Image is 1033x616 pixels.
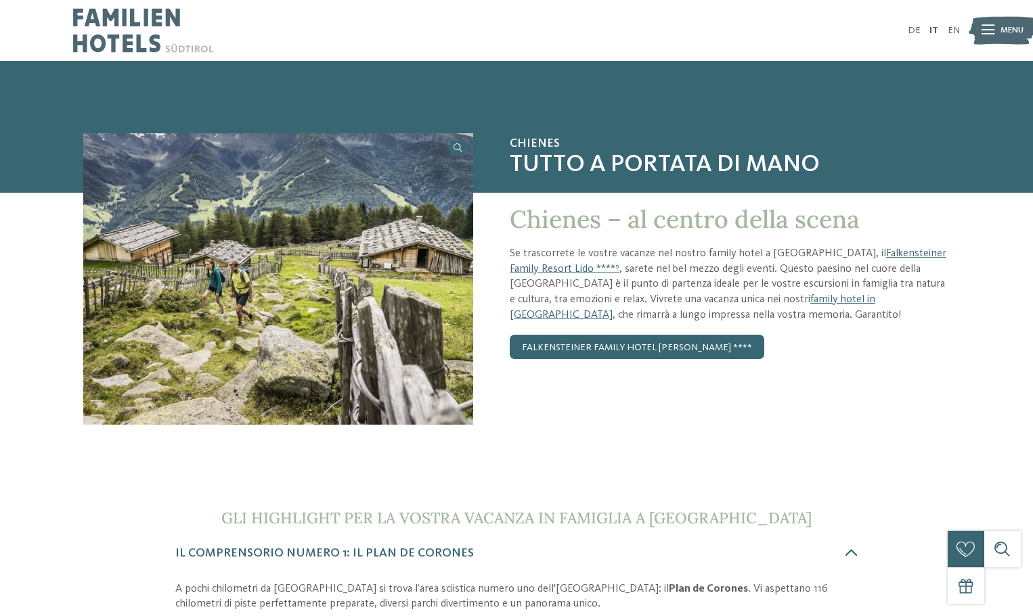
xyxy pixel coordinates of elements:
[175,547,474,559] span: Il comprensorio numero 1: il Plan de Corones
[510,335,764,359] a: Falkensteiner Family Hotel [PERSON_NAME] ****
[510,294,875,321] a: family hotel in [GEOGRAPHIC_DATA]
[929,26,938,35] a: IT
[510,246,949,323] p: Se trascorrete le vostre vacanze nel nostro family hotel a [GEOGRAPHIC_DATA], il , sarete nel bel...
[510,151,949,180] span: Tutto a portata di mano
[510,248,946,275] a: Falkensteiner Family Resort Lido ****ˢ
[83,133,473,425] img: Il family hotel a Chienes nel cuore della Val Pusteria
[510,137,949,151] span: Chienes
[1001,24,1024,37] span: Menu
[669,584,748,594] strong: Plan de Corones
[175,582,858,612] p: A pochi chilometri da [GEOGRAPHIC_DATA] si trova l’area sciistica numero uno dell'[GEOGRAPHIC_DAT...
[221,508,812,527] span: Gli highlight per la vostra vacanza in famiglia a [GEOGRAPHIC_DATA]
[948,26,960,35] a: EN
[510,204,860,235] span: Chienes – al centro della scena
[908,26,921,35] a: DE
